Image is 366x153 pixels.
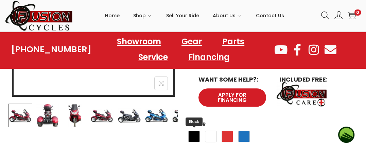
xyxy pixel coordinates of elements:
[63,104,87,127] img: Product image
[175,34,209,49] a: Gear
[90,104,114,127] img: Product image
[110,34,168,49] a: Showroom
[198,76,266,83] h6: WANT SOME HELP?:
[215,34,251,49] a: Parts
[132,49,175,65] a: Service
[117,104,141,127] img: Product image
[105,7,120,24] span: Home
[36,104,59,127] img: Product image
[166,7,199,24] span: Sell Your Ride
[198,88,266,107] a: APPLY FOR FINANCING
[91,34,273,65] nav: Menu
[133,7,146,24] span: Shop
[181,49,237,65] a: Financing
[144,104,168,127] img: Product image
[186,117,203,126] span: Black
[280,76,347,83] h6: INCLUDED FREE:
[172,104,195,127] img: Product image
[166,0,199,31] a: Sell Your Ride
[105,0,120,31] a: Home
[73,0,316,31] nav: Primary navigation
[256,7,284,24] span: Contact Us
[207,92,258,103] span: APPLY FOR FINANCING
[8,104,32,127] img: Product image
[348,12,356,20] a: 0
[256,0,284,31] a: Contact Us
[11,45,91,54] a: [PHONE_NUMBER]
[213,0,242,31] a: About Us
[213,7,236,24] span: About Us
[133,0,153,31] a: Shop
